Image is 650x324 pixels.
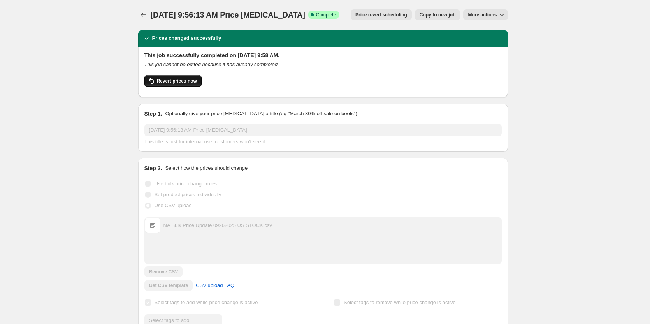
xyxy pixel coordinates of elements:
[463,9,508,20] button: More actions
[420,12,456,18] span: Copy to new job
[155,202,192,208] span: Use CSV upload
[157,78,197,84] span: Revert prices now
[151,11,305,19] span: [DATE] 9:56:13 AM Price [MEDICAL_DATA]
[138,9,149,20] button: Price change jobs
[144,139,265,144] span: This title is just for internal use, customers won't see it
[152,34,221,42] h2: Prices changed successfully
[344,299,456,305] span: Select tags to remove while price change is active
[163,222,272,229] div: NA Bulk Price Update 09262025 US STOCK.csv
[144,164,162,172] h2: Step 2.
[144,51,502,59] h2: This job successfully completed on [DATE] 9:58 AM.
[155,181,217,187] span: Use bulk price change rules
[144,75,202,87] button: Revert prices now
[415,9,460,20] button: Copy to new job
[144,110,162,118] h2: Step 1.
[316,12,336,18] span: Complete
[155,192,221,197] span: Set product prices individually
[351,9,412,20] button: Price revert scheduling
[144,124,502,136] input: 30% off holiday sale
[165,110,357,118] p: Optionally give your price [MEDICAL_DATA] a title (eg "March 30% off sale on boots")
[191,279,239,292] a: CSV upload FAQ
[165,164,248,172] p: Select how the prices should change
[144,62,279,67] i: This job cannot be edited because it has already completed.
[355,12,407,18] span: Price revert scheduling
[196,282,234,289] span: CSV upload FAQ
[155,299,258,305] span: Select tags to add while price change is active
[468,12,497,18] span: More actions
